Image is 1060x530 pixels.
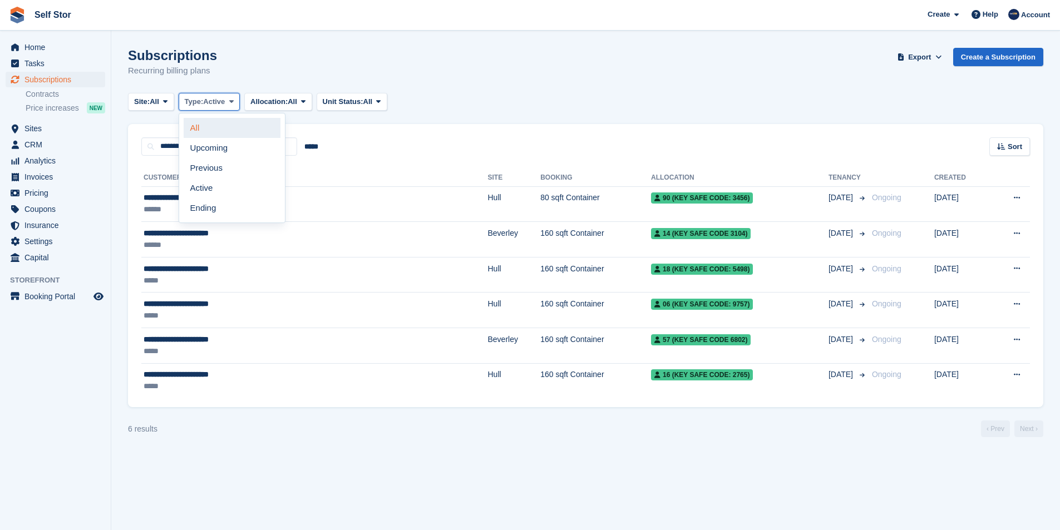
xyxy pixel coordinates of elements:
span: All [363,96,373,107]
span: All [150,96,159,107]
span: Capital [24,250,91,265]
a: Create a Subscription [953,48,1043,66]
span: 18 (Key Safe Code: 5498) [651,264,753,275]
td: Hull [487,186,540,222]
a: menu [6,201,105,217]
span: 57 (Key Safe Code 6802) [651,334,751,345]
td: Hull [487,257,540,293]
span: Allocation: [250,96,288,107]
td: Hull [487,293,540,328]
span: [DATE] [829,298,855,310]
a: menu [6,185,105,201]
a: menu [6,121,105,136]
div: NEW [87,102,105,113]
span: Sites [24,121,91,136]
span: [DATE] [829,227,855,239]
a: menu [6,217,105,233]
span: Create [928,9,950,20]
a: menu [6,234,105,249]
span: [DATE] [829,334,855,345]
a: menu [6,153,105,169]
span: Account [1021,9,1050,21]
span: Ongoing [872,264,901,273]
td: 160 sqft Container [540,222,651,257]
span: Home [24,39,91,55]
th: Created [934,169,989,187]
td: 80 sqft Container [540,186,651,222]
span: Analytics [24,153,91,169]
span: Export [908,52,931,63]
span: [DATE] [829,369,855,380]
a: Upcoming [184,138,280,158]
h1: Subscriptions [128,48,217,63]
span: [DATE] [829,192,855,204]
td: [DATE] [934,186,989,222]
a: Self Stor [30,6,76,24]
span: Ongoing [872,370,901,379]
span: Price increases [26,103,79,113]
td: [DATE] [934,363,989,398]
a: menu [6,39,105,55]
a: menu [6,137,105,152]
a: Ending [184,198,280,218]
th: Customer [141,169,487,187]
span: Site: [134,96,150,107]
td: Beverley [487,222,540,257]
a: menu [6,72,105,87]
span: Ongoing [872,193,901,202]
span: 14 (Key Safe Code 3104) [651,228,751,239]
th: Allocation [651,169,829,187]
div: 6 results [128,423,157,435]
span: CRM [24,137,91,152]
td: 160 sqft Container [540,328,651,364]
span: Pricing [24,185,91,201]
span: Tasks [24,56,91,71]
td: Hull [487,363,540,398]
span: Active [203,96,225,107]
a: All [184,118,280,138]
span: Insurance [24,217,91,233]
a: menu [6,169,105,185]
td: 160 sqft Container [540,293,651,328]
th: Booking [540,169,651,187]
nav: Page [979,420,1046,437]
th: Site [487,169,540,187]
span: 16 (Key Safe Code: 2765) [651,369,753,380]
button: Allocation: All [244,93,312,111]
button: Export [895,48,944,66]
td: Beverley [487,328,540,364]
span: Type: [185,96,204,107]
td: [DATE] [934,328,989,364]
td: [DATE] [934,222,989,257]
span: [DATE] [829,263,855,275]
button: Type: Active [179,93,240,111]
a: Contracts [26,89,105,100]
span: Ongoing [872,229,901,237]
a: Next [1014,420,1043,437]
button: Site: All [128,93,174,111]
span: Storefront [10,275,111,286]
span: Help [983,9,998,20]
a: menu [6,289,105,304]
a: Price increases NEW [26,102,105,114]
td: 160 sqft Container [540,257,651,293]
span: Coupons [24,201,91,217]
span: Subscriptions [24,72,91,87]
a: menu [6,56,105,71]
span: Ongoing [872,299,901,308]
span: 06 (Key Safe Code: 9757) [651,299,753,310]
a: Previous [184,158,280,178]
span: Booking Portal [24,289,91,304]
a: Preview store [92,290,105,303]
span: All [288,96,297,107]
a: Active [184,178,280,198]
img: Chris Rice [1008,9,1019,20]
p: Recurring billing plans [128,65,217,77]
span: Invoices [24,169,91,185]
td: [DATE] [934,257,989,293]
span: Sort [1008,141,1022,152]
span: 90 (Key Safe Code: 3456) [651,192,753,204]
a: menu [6,250,105,265]
th: Tenancy [829,169,867,187]
span: Settings [24,234,91,249]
